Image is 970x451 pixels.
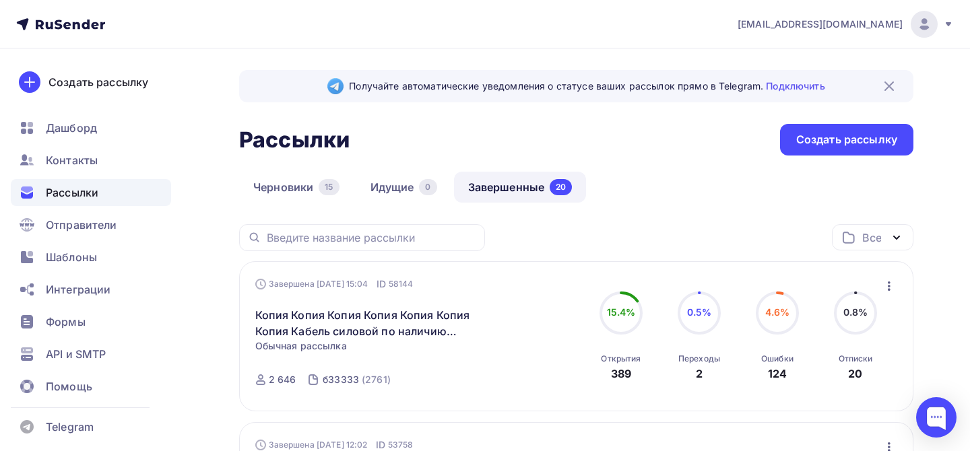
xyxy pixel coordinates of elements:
span: 4.6% [765,306,790,318]
span: Отправители [46,217,117,233]
div: Ошибки [761,353,794,364]
div: Создать рассылку [48,74,148,90]
div: 0 [419,179,437,195]
button: Все [832,224,913,250]
div: Отписки [839,353,873,364]
div: 2 646 [269,373,296,386]
span: Обычная рассылка [255,339,347,353]
a: бЗЗЗЗЗ (2761) [321,369,392,390]
a: Контакты [11,147,171,174]
div: Все [862,230,881,246]
a: Идущие0 [356,172,451,203]
span: Шаблоны [46,249,97,265]
div: 20 [550,179,572,195]
div: Открытия [601,353,641,364]
div: 389 [611,366,631,382]
img: Telegram [327,78,344,94]
div: 124 [768,366,787,382]
div: 20 [848,366,862,382]
a: Завершенные20 [454,172,587,203]
div: 2 [696,366,703,382]
a: Копия Копия Копия Копия Копия Копия Копия Кабель силовой по наличию АПУПУГ ,АПВБШП,СБ,ВБШВ [255,307,486,339]
span: Формы [46,314,86,330]
a: Шаблоны [11,244,171,271]
span: ID [377,277,386,291]
span: API и SMTP [46,346,106,362]
a: Подключить [766,80,825,92]
div: Переходы [678,353,720,364]
div: Завершена [DATE] 15:04 [255,277,414,291]
span: 0.8% [843,306,868,318]
span: Telegram [46,419,94,435]
input: Введите название рассылки [267,230,477,245]
div: бЗЗЗЗЗ [323,373,359,386]
span: Помощь [46,378,92,394]
a: Отправители [11,211,171,238]
span: Интеграции [46,281,110,298]
span: Контакты [46,152,98,168]
a: Дашборд [11,114,171,141]
a: Рассылки [11,179,171,206]
div: (2761) [362,373,391,386]
span: Дашборд [46,120,97,136]
span: [EMAIL_ADDRESS][DOMAIN_NAME] [738,18,903,31]
span: Получайте автоматические уведомления о статусе ваших рассылок прямо в Telegram. [349,79,825,93]
a: Формы [11,308,171,335]
span: Рассылки [46,184,98,201]
div: 15 [319,179,339,195]
a: Черновики15 [239,172,354,203]
div: Создать рассылку [796,132,897,147]
span: 15.4% [607,306,636,318]
a: [EMAIL_ADDRESS][DOMAIN_NAME] [738,11,954,38]
h2: Рассылки [239,127,350,153]
span: 58144 [389,277,414,291]
span: 0.5% [687,306,712,318]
